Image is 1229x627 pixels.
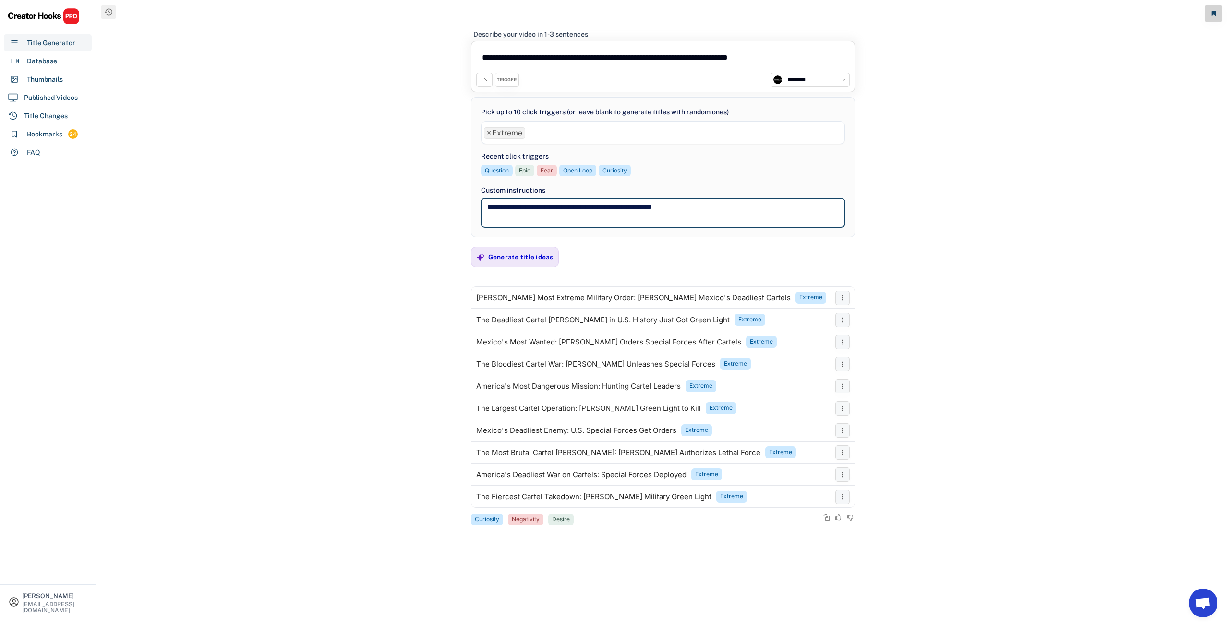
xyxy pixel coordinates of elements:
[487,129,491,137] span: ×
[476,427,676,434] div: Mexico's Deadliest Enemy: U.S. Special Forces Get Orders
[27,38,75,48] div: Title Generator
[1189,589,1217,617] a: Open chat
[720,492,743,501] div: Extreme
[750,338,773,346] div: Extreme
[773,75,782,84] img: channels4_profile.jpg
[563,167,592,175] div: Open Loop
[519,167,530,175] div: Epic
[689,382,712,390] div: Extreme
[497,77,517,83] div: TRIGGER
[695,470,718,479] div: Extreme
[476,294,791,302] div: [PERSON_NAME] Most Extreme Military Order: [PERSON_NAME] Mexico's Deadliest Cartels
[27,74,63,85] div: Thumbnails
[481,151,549,161] div: Recent click triggers
[484,127,525,139] li: Extreme
[738,316,761,324] div: Extreme
[475,516,499,524] div: Curiosity
[22,602,87,613] div: [EMAIL_ADDRESS][DOMAIN_NAME]
[24,111,68,121] div: Title Changes
[724,360,747,368] div: Extreme
[476,360,715,368] div: The Bloodiest Cartel War: [PERSON_NAME] Unleashes Special Forces
[476,493,711,501] div: The Fiercest Cartel Takedown: [PERSON_NAME] Military Green Light
[485,167,509,175] div: Question
[710,404,733,412] div: Extreme
[476,382,681,390] div: America's Most Dangerous Mission: Hunting Cartel Leaders
[8,8,80,25] img: CHPRO%20Logo.svg
[488,253,554,261] div: Generate title ideas
[476,338,741,346] div: Mexico's Most Wanted: [PERSON_NAME] Orders Special Forces After Cartels
[481,107,729,117] div: Pick up to 10 click triggers (or leave blank to generate titles with random ones)
[476,449,760,456] div: The Most Brutal Cartel [PERSON_NAME]: [PERSON_NAME] Authorizes Lethal Force
[769,448,792,456] div: Extreme
[27,148,40,158] div: FAQ
[541,167,553,175] div: Fear
[68,130,78,138] div: 24
[512,516,540,524] div: Negativity
[476,471,687,479] div: America's Deadliest War on Cartels: Special Forces Deployed
[481,185,845,196] div: Custom instructions
[22,593,87,599] div: [PERSON_NAME]
[27,129,62,139] div: Bookmarks
[473,30,588,38] div: Describe your video in 1-3 sentences
[685,426,708,434] div: Extreme
[27,56,57,66] div: Database
[476,405,701,412] div: The Largest Cartel Operation: [PERSON_NAME] Green Light to Kill
[602,167,627,175] div: Curiosity
[552,516,570,524] div: Desire
[799,294,822,302] div: Extreme
[24,93,78,103] div: Published Videos
[476,316,730,324] div: The Deadliest Cartel [PERSON_NAME] in U.S. History Just Got Green Light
